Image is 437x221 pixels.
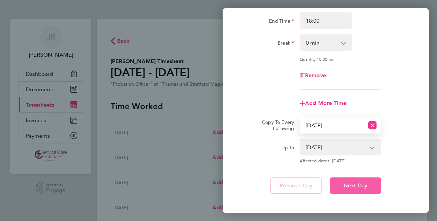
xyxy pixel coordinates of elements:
span: Add More Time [305,100,346,106]
label: Up to [281,144,294,153]
span: Remove [305,72,326,79]
button: Add More Time [300,101,346,106]
span: Affected dates: [DATE] [300,158,381,164]
div: Quantity: hrs [300,56,381,62]
button: Remove [300,73,326,78]
span: 10.00 [317,56,327,62]
button: Next Day [330,177,381,194]
label: Break [278,40,294,48]
input: E.g. 18:00 [300,12,352,29]
label: Copy To Every Following [256,119,294,131]
label: End Time [269,18,294,26]
span: Next Day [344,182,367,189]
button: Reset selection [368,118,377,133]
